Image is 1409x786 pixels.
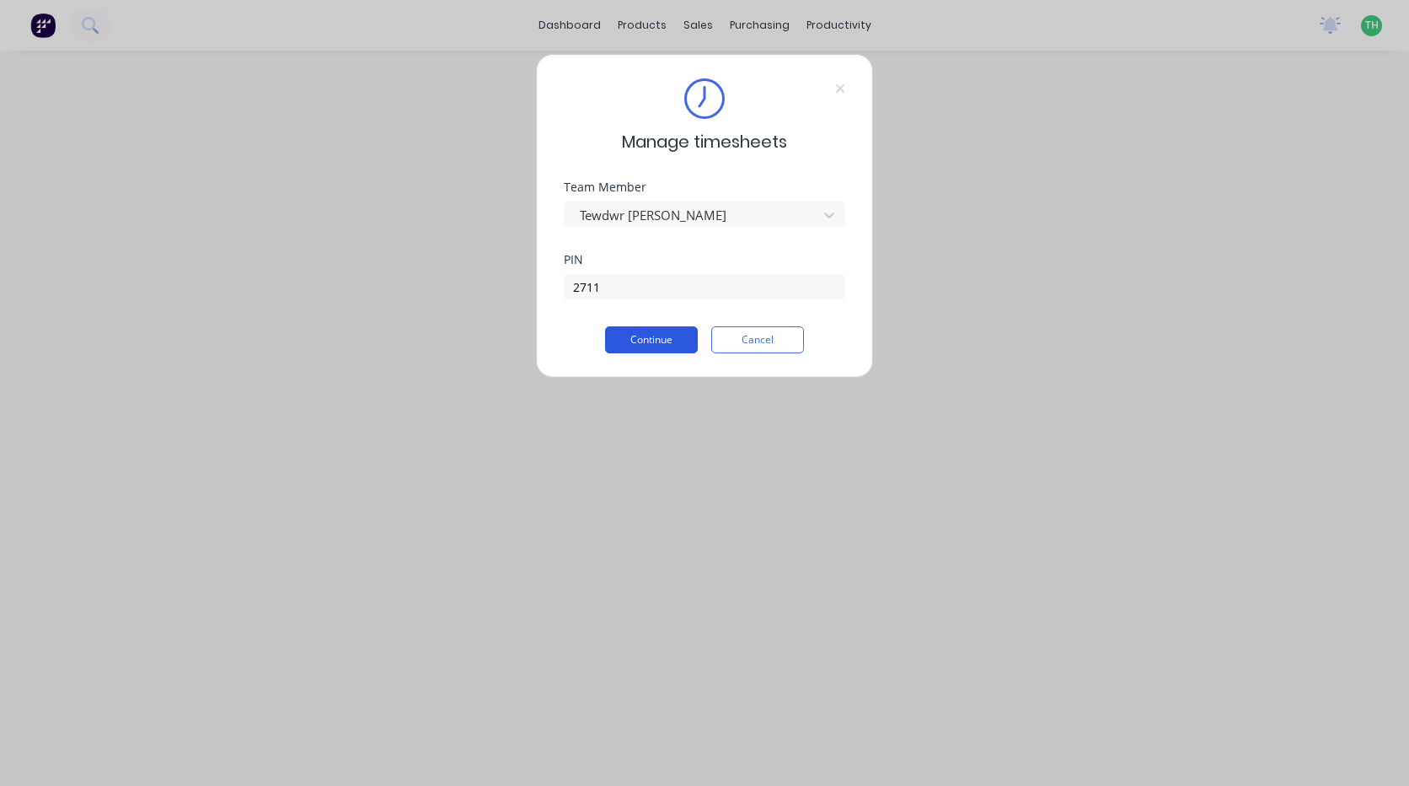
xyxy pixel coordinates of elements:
[622,129,787,154] span: Manage timesheets
[605,326,698,353] button: Continue
[711,326,804,353] button: Cancel
[564,274,845,299] input: Enter PIN
[564,254,845,266] div: PIN
[564,181,845,193] div: Team Member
